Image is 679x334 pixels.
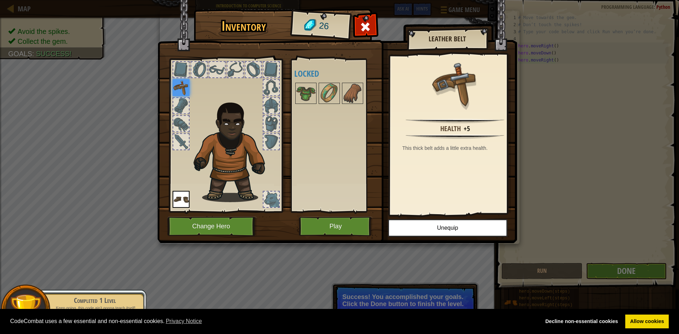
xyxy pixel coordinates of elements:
a: learn more about cookies [165,316,203,327]
div: +5 [464,124,470,134]
div: This thick belt adds a little extra health. [402,145,511,152]
img: portrait.png [296,83,316,103]
h2: Leather Belt [414,35,481,43]
span: CodeCombat uses a few essential and non-essential cookies. [10,316,535,327]
img: portrait.png [173,191,190,208]
img: portrait.png [319,83,339,103]
h4: Locked [294,69,383,78]
div: Health [440,124,461,134]
img: trophy.png [10,293,42,326]
button: Play [299,217,373,236]
img: Gordon_Stalwart_Hair.png [190,99,278,202]
span: 26 [318,19,329,33]
img: hr.png [406,134,504,139]
a: deny cookies [540,315,623,329]
button: Change Hero [167,217,257,236]
div: Completed 1 Level [50,295,139,305]
p: Keep going, this code ain't gonna teach itself! [50,305,139,311]
img: portrait.png [343,83,362,103]
img: hr.png [406,119,504,123]
img: portrait.png [173,79,190,96]
img: portrait.png [432,61,478,107]
a: allow cookies [625,315,669,329]
button: Unequip [388,219,507,237]
h1: Inventory [199,19,289,34]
